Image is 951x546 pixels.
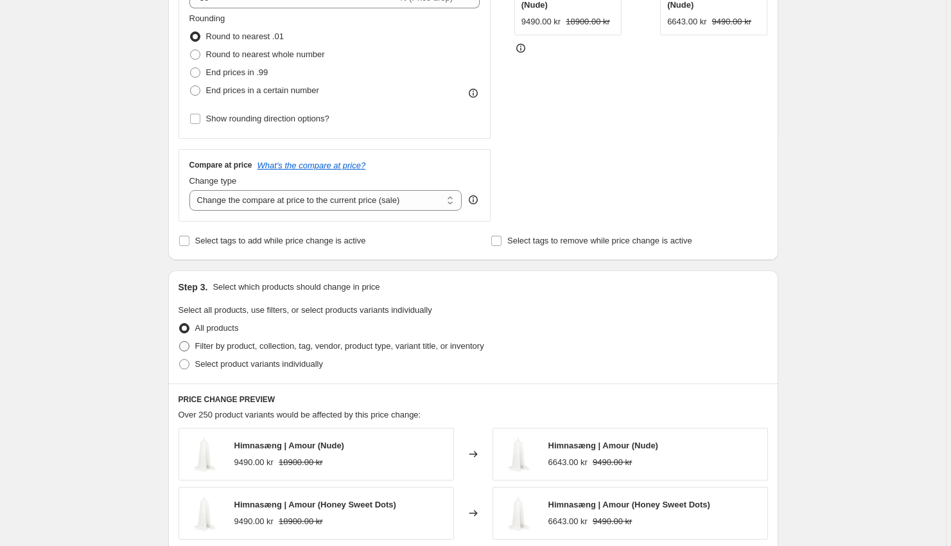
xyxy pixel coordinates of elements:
span: All products [195,323,239,333]
span: Show rounding direction options? [206,114,329,123]
span: Himnasæng | Amour (Nude) [234,441,344,450]
span: Rounding [189,13,225,23]
span: Select tags to add while price change is active [195,236,366,245]
span: Filter by product, collection, tag, vendor, product type, variant title, or inventory [195,341,484,351]
img: Amour-canopy-flore-nobodinoz-1-8435574921536_8655b01e-546c-4701-8960-b70242494534_80x.jpg [186,494,224,533]
div: 9490.00 kr [234,515,274,528]
img: Amour-canopy-flore-nobodinoz-1-8435574921536_8655b01e-546c-4701-8960-b70242494534_80x.jpg [500,494,538,533]
img: Amour-canopy-flore-nobodinoz-1-8435574921536_8655b01e-546c-4701-8960-b70242494534_80x.jpg [186,435,224,473]
strike: 18900.00 kr [566,15,610,28]
span: Himnasæng | Amour (Nude) [548,441,658,450]
strike: 18900.00 kr [279,456,323,469]
div: 9490.00 kr [234,456,274,469]
div: 6643.00 kr [548,456,588,469]
span: Over 250 product variants would be affected by this price change: [179,410,421,419]
h2: Step 3. [179,281,208,294]
span: Select all products, use filters, or select products variants individually [179,305,432,315]
h6: PRICE CHANGE PREVIEW [179,394,768,405]
span: Himnasæng | Amour (Honey Sweet Dots) [234,500,396,509]
p: Select which products should change in price [213,281,380,294]
strike: 18900.00 kr [279,515,323,528]
span: Round to nearest .01 [206,31,284,41]
strike: 9490.00 kr [593,456,632,469]
div: 9490.00 kr [521,15,561,28]
div: 6643.00 kr [548,515,588,528]
div: help [467,193,480,206]
span: Change type [189,176,237,186]
span: Himnasæng | Amour (Honey Sweet Dots) [548,500,710,509]
div: 6643.00 kr [667,15,706,28]
span: Select product variants individually [195,359,323,369]
button: What's the compare at price? [257,161,366,170]
span: Round to nearest whole number [206,49,325,59]
h3: Compare at price [189,160,252,170]
img: Amour-canopy-flore-nobodinoz-1-8435574921536_8655b01e-546c-4701-8960-b70242494534_80x.jpg [500,435,538,473]
span: End prices in .99 [206,67,268,77]
strike: 9490.00 kr [712,15,751,28]
span: End prices in a certain number [206,85,319,95]
strike: 9490.00 kr [593,515,632,528]
span: Select tags to remove while price change is active [507,236,692,245]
